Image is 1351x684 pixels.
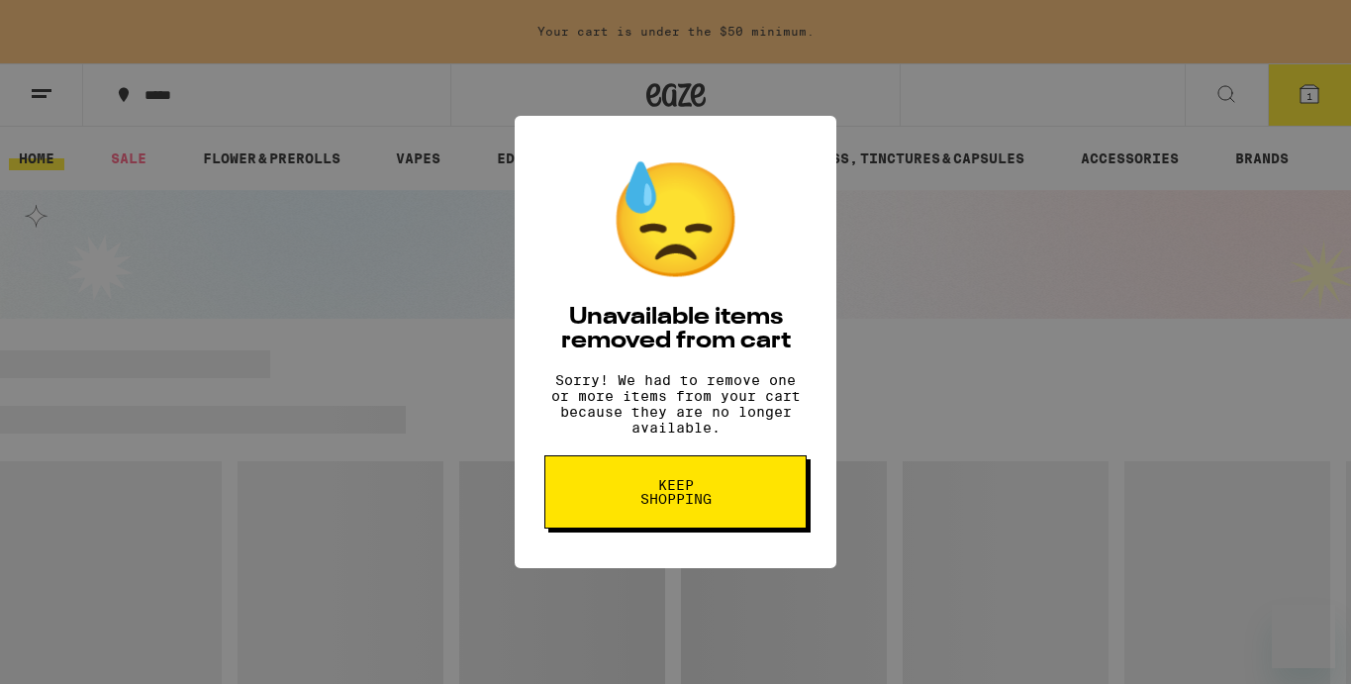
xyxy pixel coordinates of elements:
[544,372,807,436] p: Sorry! We had to remove one or more items from your cart because they are no longer available.
[1272,605,1335,668] iframe: Button to launch messaging window
[607,155,745,286] div: 😓
[544,306,807,353] h2: Unavailable items removed from cart
[544,455,807,529] button: Keep Shopping
[625,478,726,506] span: Keep Shopping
